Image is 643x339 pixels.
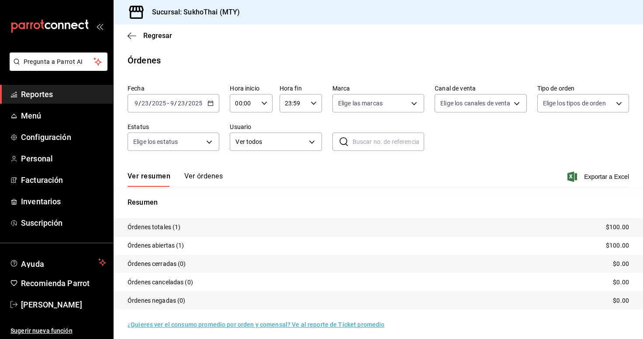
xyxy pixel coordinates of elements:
label: Canal de venta [435,85,526,91]
input: -- [177,100,185,107]
div: navigation tabs [128,172,223,187]
p: Órdenes negadas (0) [128,296,186,305]
input: Buscar no. de referencia [353,133,424,150]
span: / [138,100,141,107]
span: Pregunta a Parrot AI [24,57,94,66]
input: -- [134,100,138,107]
p: $0.00 [613,259,629,269]
button: Regresar [128,31,172,40]
h3: Sucursal: SukhoThai (MTY) [145,7,240,17]
a: ¿Quieres ver el consumo promedio por orden y comensal? Ve al reporte de Ticket promedio [128,321,384,328]
p: $100.00 [606,223,629,232]
label: Tipo de orden [537,85,629,91]
p: Órdenes abiertas (1) [128,241,184,250]
label: Hora fin [280,85,322,91]
span: Ver todos [235,137,305,147]
input: ---- [188,100,203,107]
span: / [174,100,177,107]
label: Hora inicio [230,85,272,91]
span: Ayuda [21,257,95,268]
label: Usuario [230,124,321,130]
span: / [185,100,188,107]
p: Resumen [128,197,629,208]
label: Marca [332,85,424,91]
span: - [167,100,169,107]
span: Regresar [143,31,172,40]
span: Sugerir nueva función [10,326,106,336]
span: Reportes [21,88,106,100]
p: Órdenes canceladas (0) [128,278,193,287]
p: Órdenes cerradas (0) [128,259,186,269]
div: Órdenes [128,54,161,67]
p: $0.00 [613,296,629,305]
span: Menú [21,110,106,122]
input: -- [170,100,174,107]
input: ---- [152,100,166,107]
span: Configuración [21,131,106,143]
span: Inventarios [21,196,106,207]
p: $100.00 [606,241,629,250]
button: Pregunta a Parrot AI [10,52,107,71]
span: Elige los tipos de orden [543,99,606,108]
a: Pregunta a Parrot AI [6,63,107,73]
span: / [149,100,152,107]
span: [PERSON_NAME] [21,299,106,311]
button: open_drawer_menu [96,23,103,30]
span: Recomienda Parrot [21,277,106,289]
button: Ver resumen [128,172,170,187]
button: Ver órdenes [184,172,223,187]
span: Elige los estatus [133,137,178,146]
span: Elige las marcas [338,99,383,108]
span: Suscripción [21,217,106,229]
span: Personal [21,153,106,164]
p: $0.00 [613,278,629,287]
p: Órdenes totales (1) [128,223,181,232]
label: Fecha [128,85,219,91]
input: -- [141,100,149,107]
button: Exportar a Excel [569,171,629,182]
label: Estatus [128,124,219,130]
span: Elige los canales de venta [440,99,510,108]
span: Facturación [21,174,106,186]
